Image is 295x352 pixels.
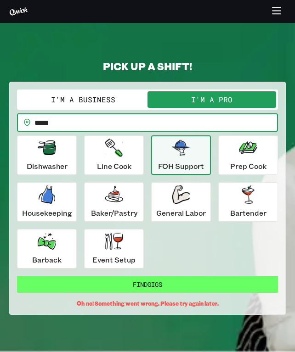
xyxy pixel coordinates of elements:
button: FindGigs [17,276,278,293]
span: Oh no! Something went wrong. Please try again later. [77,300,219,307]
h2: PICK UP A SHIFT! [9,60,286,73]
button: Baker/Pastry [84,182,144,222]
p: General Labor [156,207,206,218]
button: General Labor [151,182,211,222]
p: Dishwasher [27,161,68,172]
button: I'm a Pro [147,91,276,108]
button: Dishwasher [17,135,77,175]
button: Event Setup [84,229,144,268]
p: Line Cook [97,161,131,172]
p: Barback [32,254,62,265]
p: Baker/Pastry [91,207,137,218]
button: Barback [17,229,77,268]
p: Housekeeping [22,207,72,218]
button: I'm a Business [19,91,147,108]
button: FOH Support [151,135,211,175]
button: Housekeeping [17,182,77,222]
p: Prep Cook [230,161,267,172]
button: Line Cook [84,135,144,175]
button: Bartender [218,182,278,222]
p: Bartender [230,207,267,218]
p: Event Setup [92,254,136,265]
button: Prep Cook [218,135,278,175]
p: FOH Support [158,161,204,172]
